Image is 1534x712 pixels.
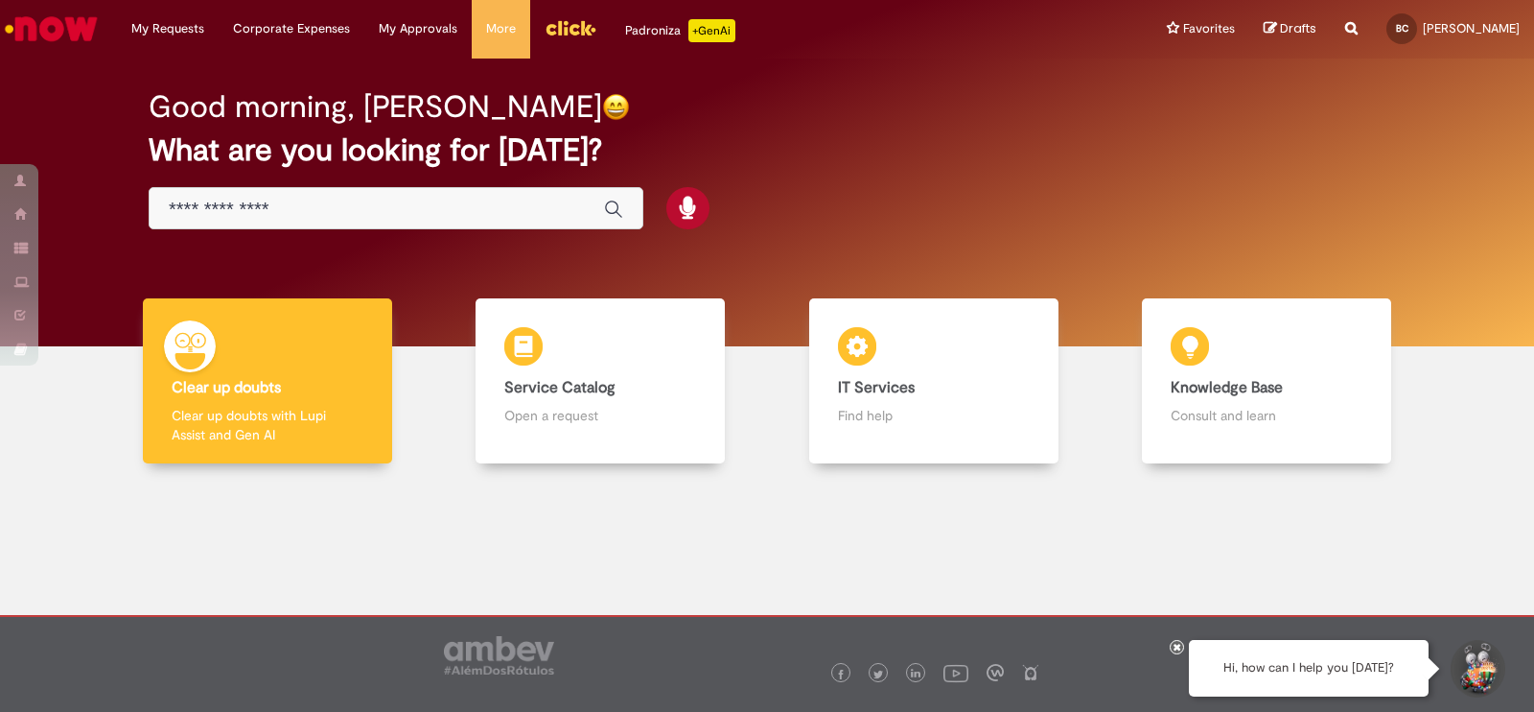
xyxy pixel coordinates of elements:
img: click_logo_yellow_360x200.png [545,13,596,42]
p: Clear up doubts with Lupi Assist and Gen AI [172,406,363,444]
div: Padroniza [625,19,735,42]
h2: What are you looking for [DATE]? [149,133,1385,167]
img: logo_footer_workplace.png [987,664,1004,681]
span: Drafts [1280,19,1316,37]
img: logo_footer_ambev_rotulo_gray.png [444,636,554,675]
img: happy-face.png [602,93,630,121]
span: Favorites [1183,19,1235,38]
b: Service Catalog [504,378,616,397]
a: IT Services Find help [767,298,1101,464]
span: My Approvals [379,19,457,38]
span: Corporate Expenses [233,19,350,38]
p: +GenAi [688,19,735,42]
div: Hi, how can I help you [DATE]? [1189,640,1429,697]
img: logo_footer_youtube.png [943,660,968,685]
p: Find help [838,406,1030,425]
span: BC [1396,22,1408,35]
img: logo_footer_facebook.png [836,670,846,679]
img: logo_footer_naosei.png [1022,664,1039,681]
h2: Good morning, [PERSON_NAME] [149,90,602,124]
b: Knowledge Base [1171,378,1283,397]
b: Clear up doubts [172,378,281,397]
p: Open a request [504,406,696,425]
b: IT Services [838,378,915,397]
a: Clear up doubts Clear up doubts with Lupi Assist and Gen AI [101,298,434,464]
img: logo_footer_twitter.png [873,670,883,679]
a: Drafts [1264,20,1316,38]
span: [PERSON_NAME] [1423,20,1520,36]
a: Knowledge Base Consult and learn [1101,298,1434,464]
img: logo_footer_linkedin.png [911,669,920,680]
span: My Requests [131,19,204,38]
span: More [486,19,516,38]
p: Consult and learn [1171,406,1362,425]
img: ServiceNow [2,10,101,48]
a: Service Catalog Open a request [434,298,768,464]
button: Start Support Conversation [1448,640,1505,698]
